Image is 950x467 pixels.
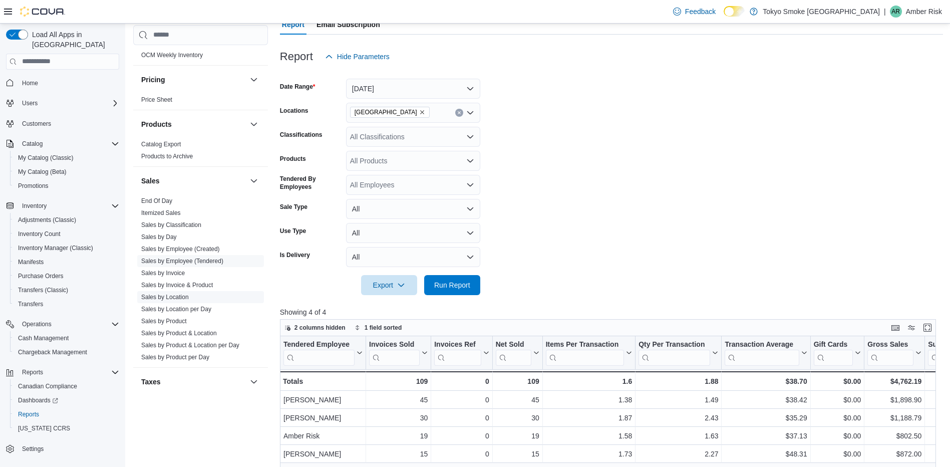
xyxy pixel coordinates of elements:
[639,340,710,349] div: Qty Per Transaction
[2,317,123,331] button: Operations
[905,322,917,334] button: Display options
[14,408,119,420] span: Reports
[14,256,48,268] a: Manifests
[141,221,201,229] span: Sales by Classification
[725,448,807,460] div: $48.31
[14,346,119,358] span: Chargeback Management
[546,412,632,424] div: 1.87
[18,138,47,150] button: Catalog
[20,7,65,17] img: Cova
[434,280,470,290] span: Run Report
[28,30,119,50] span: Load All Apps in [GEOGRAPHIC_DATA]
[141,306,211,313] a: Sales by Location per Day
[361,275,417,295] button: Export
[141,119,172,129] h3: Products
[867,340,913,349] div: Gross Sales
[466,181,474,189] button: Open list of options
[495,340,531,349] div: Net Sold
[280,107,308,115] label: Locations
[280,155,306,163] label: Products
[18,443,48,455] a: Settings
[18,138,119,150] span: Catalog
[867,412,921,424] div: $1,188.79
[280,131,323,139] label: Classifications
[369,430,428,442] div: 19
[18,272,64,280] span: Purchase Orders
[10,421,123,435] button: [US_STATE] CCRS
[248,118,260,130] button: Products
[639,448,718,460] div: 2.27
[141,96,172,103] a: Price Sheet
[141,96,172,104] span: Price Sheet
[14,332,119,344] span: Cash Management
[369,412,428,424] div: 30
[351,322,406,334] button: 1 field sorted
[346,79,480,99] button: [DATE]
[434,340,489,365] button: Invoices Ref
[10,227,123,241] button: Inventory Count
[906,6,942,18] p: Amber Risk
[141,197,172,204] a: End Of Day
[18,410,39,418] span: Reports
[18,97,119,109] span: Users
[639,340,710,365] div: Qty Per Transaction
[280,322,350,334] button: 2 columns hidden
[14,152,78,164] a: My Catalog (Classic)
[141,152,193,160] span: Products to Archive
[14,166,119,178] span: My Catalog (Beta)
[280,227,306,235] label: Use Type
[10,151,123,165] button: My Catalog (Classic)
[22,202,47,210] span: Inventory
[14,332,73,344] a: Cash Management
[725,394,807,406] div: $38.42
[18,216,76,224] span: Adjustments (Classic)
[22,320,52,328] span: Operations
[337,52,390,62] span: Hide Parameters
[141,197,172,205] span: End Of Day
[141,75,246,85] button: Pricing
[545,340,624,365] div: Items Per Transaction
[10,269,123,283] button: Purchase Orders
[14,380,119,392] span: Canadian Compliance
[141,317,187,325] span: Sales by Product
[18,286,68,294] span: Transfers (Classic)
[283,340,363,365] button: Tendered Employee
[18,230,61,238] span: Inventory Count
[346,223,480,243] button: All
[141,140,181,148] span: Catalog Export
[283,375,363,387] div: Totals
[282,15,304,35] span: Report
[369,340,420,365] div: Invoices Sold
[14,152,119,164] span: My Catalog (Classic)
[496,394,539,406] div: 45
[2,137,123,151] button: Catalog
[14,228,119,240] span: Inventory Count
[10,241,123,255] button: Inventory Manager (Classic)
[18,382,77,390] span: Canadian Compliance
[355,107,417,117] span: [GEOGRAPHIC_DATA]
[283,448,363,460] div: [PERSON_NAME]
[141,377,161,387] h3: Taxes
[14,284,119,296] span: Transfers (Classic)
[546,394,632,406] div: 1.38
[346,199,480,219] button: All
[369,340,428,365] button: Invoices Sold
[466,157,474,165] button: Open list of options
[141,318,187,325] a: Sales by Product
[283,430,363,442] div: Amber Risk
[14,422,74,434] a: [US_STATE] CCRS
[18,424,70,432] span: [US_STATE] CCRS
[141,354,209,361] a: Sales by Product per Day
[2,365,123,379] button: Reports
[18,258,44,266] span: Manifests
[280,83,315,91] label: Date Range
[725,375,807,387] div: $38.70
[141,233,177,241] a: Sales by Day
[10,379,123,393] button: Canadian Compliance
[496,448,539,460] div: 15
[141,294,189,301] a: Sales by Location
[14,270,119,282] span: Purchase Orders
[14,394,119,406] span: Dashboards
[141,221,201,228] a: Sales by Classification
